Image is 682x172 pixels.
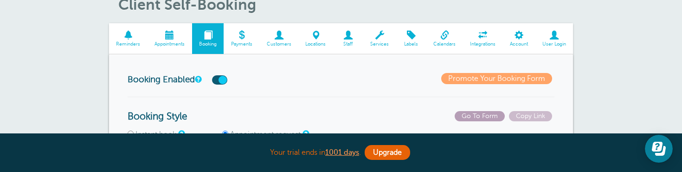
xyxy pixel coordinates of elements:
span: Copy Link [509,111,552,121]
a: This switch turns your online booking form on or off. [195,76,200,82]
a: Reminders [109,23,148,54]
span: Go To Form [455,111,505,121]
a: Promote Your Booking Form [441,73,552,84]
a: Locations [298,23,333,54]
span: Integrations [468,41,498,47]
a: Copy Link [509,112,554,119]
a: Customers <i>request</i> appointments, giving up to three preferred times. You have to approve re... [302,131,308,137]
span: Locations [303,41,328,47]
span: Appointments [152,41,187,47]
h3: Booking Style [128,111,554,123]
span: Account [507,41,530,47]
a: Appointments [148,23,192,54]
div: Your trial ends in . [109,143,573,163]
span: Reminders [114,41,143,47]
span: Labels [401,41,422,47]
h3: Booking Enabled [128,73,267,85]
span: Calendars [431,41,458,47]
span: Staff [338,41,359,47]
span: Customers [264,41,294,47]
span: Booking [197,41,219,47]
a: Customers create appointments without you needing to approve them. [178,131,184,137]
span: Payments [228,41,255,47]
label: Appointment request [230,130,301,139]
a: Customers [259,23,298,54]
label: Instant book [135,130,176,139]
span: Services [368,41,392,47]
a: Account [502,23,535,54]
a: Payments [224,23,259,54]
a: Calendars [426,23,463,54]
a: Services [363,23,396,54]
a: Staff [333,23,363,54]
a: Labels [396,23,426,54]
a: User Login [535,23,573,54]
a: 1001 days [325,148,359,157]
iframe: Resource center [645,135,673,163]
a: Upgrade [365,145,410,160]
span: User Login [540,41,568,47]
a: Integrations [463,23,503,54]
a: Go To Form [455,112,509,119]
